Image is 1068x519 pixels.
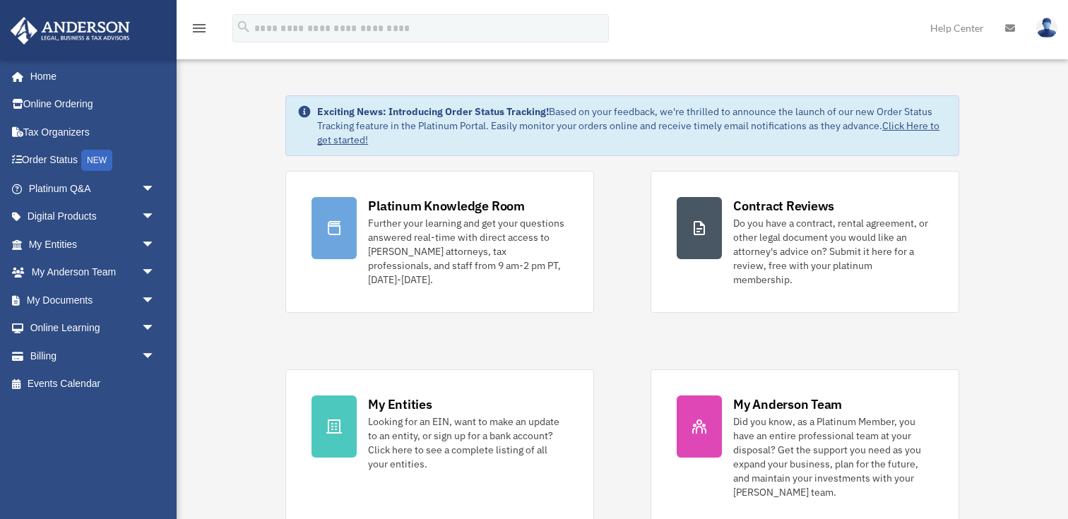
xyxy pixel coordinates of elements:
[10,230,177,258] a: My Entitiesarrow_drop_down
[368,414,568,471] div: Looking for an EIN, want to make an update to an entity, or sign up for a bank account? Click her...
[141,342,170,371] span: arrow_drop_down
[236,19,251,35] i: search
[733,197,834,215] div: Contract Reviews
[733,395,842,413] div: My Anderson Team
[317,105,947,147] div: Based on your feedback, we're thrilled to announce the launch of our new Order Status Tracking fe...
[10,62,170,90] a: Home
[10,370,177,398] a: Events Calendar
[733,216,933,287] div: Do you have a contract, rental agreement, or other legal document you would like an attorney's ad...
[10,314,177,342] a: Online Learningarrow_drop_down
[141,203,170,232] span: arrow_drop_down
[733,414,933,499] div: Did you know, as a Platinum Member, you have an entire professional team at your disposal? Get th...
[141,174,170,203] span: arrow_drop_down
[317,119,939,146] a: Click Here to get started!
[141,314,170,343] span: arrow_drop_down
[285,171,594,313] a: Platinum Knowledge Room Further your learning and get your questions answered real-time with dire...
[6,17,134,44] img: Anderson Advisors Platinum Portal
[10,258,177,287] a: My Anderson Teamarrow_drop_down
[81,150,112,171] div: NEW
[651,171,959,313] a: Contract Reviews Do you have a contract, rental agreement, or other legal document you would like...
[10,342,177,370] a: Billingarrow_drop_down
[10,146,177,175] a: Order StatusNEW
[1036,18,1057,38] img: User Pic
[141,258,170,287] span: arrow_drop_down
[368,216,568,287] div: Further your learning and get your questions answered real-time with direct access to [PERSON_NAM...
[10,174,177,203] a: Platinum Q&Aarrow_drop_down
[10,118,177,146] a: Tax Organizers
[10,203,177,231] a: Digital Productsarrow_drop_down
[141,286,170,315] span: arrow_drop_down
[368,197,525,215] div: Platinum Knowledge Room
[191,25,208,37] a: menu
[368,395,432,413] div: My Entities
[10,286,177,314] a: My Documentsarrow_drop_down
[317,105,549,118] strong: Exciting News: Introducing Order Status Tracking!
[10,90,177,119] a: Online Ordering
[191,20,208,37] i: menu
[141,230,170,259] span: arrow_drop_down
